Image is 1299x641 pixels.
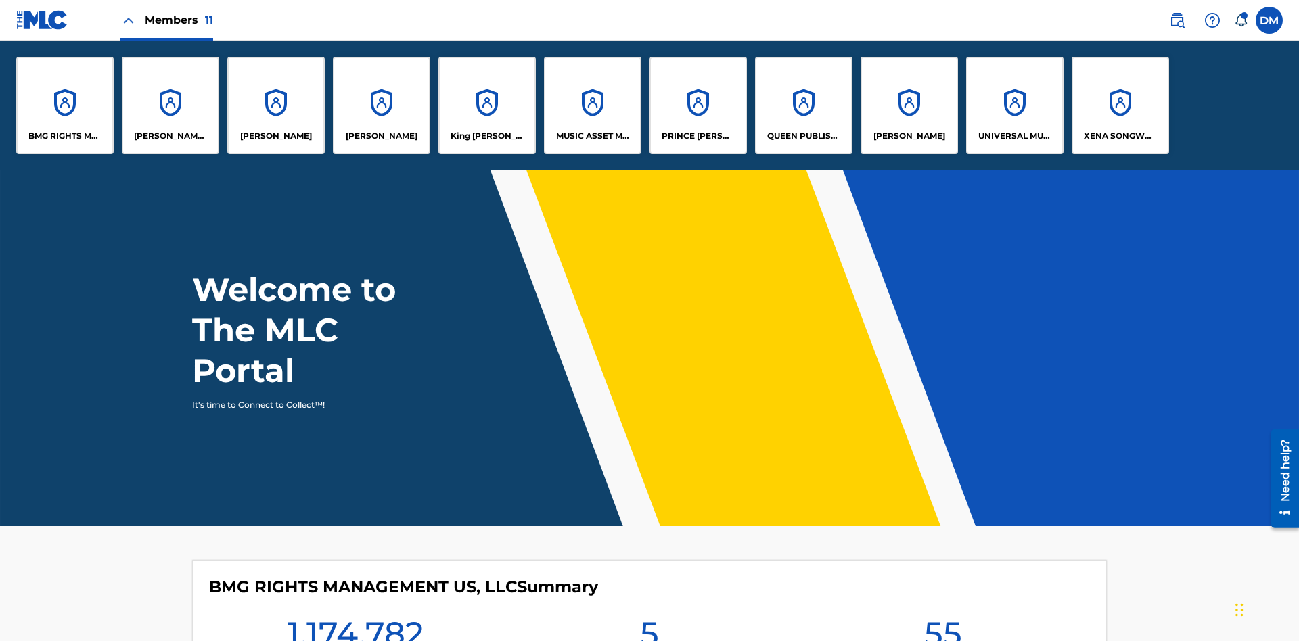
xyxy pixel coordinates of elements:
img: MLC Logo [16,10,68,30]
p: EYAMA MCSINGER [346,130,417,142]
p: PRINCE MCTESTERSON [662,130,735,142]
div: User Menu [1256,7,1283,34]
h4: BMG RIGHTS MANAGEMENT US, LLC [209,577,598,597]
p: UNIVERSAL MUSIC PUB GROUP [978,130,1052,142]
p: MUSIC ASSET MANAGEMENT (MAM) [556,130,630,142]
p: BMG RIGHTS MANAGEMENT US, LLC [28,130,102,142]
p: RONALD MCTESTERSON [873,130,945,142]
a: AccountsKing [PERSON_NAME] [438,57,536,154]
p: XENA SONGWRITER [1084,130,1158,142]
span: 11 [205,14,213,26]
a: AccountsQUEEN PUBLISHA [755,57,852,154]
h1: Welcome to The MLC Portal [192,269,445,391]
a: Public Search [1164,7,1191,34]
img: Close [120,12,137,28]
img: help [1204,12,1221,28]
iframe: Chat Widget [1231,576,1299,641]
a: Accounts[PERSON_NAME] SONGWRITER [122,57,219,154]
p: ELVIS COSTELLO [240,130,312,142]
p: CLEO SONGWRITER [134,130,208,142]
div: Notifications [1234,14,1248,27]
p: QUEEN PUBLISHA [767,130,841,142]
p: King McTesterson [451,130,524,142]
a: Accounts[PERSON_NAME] [333,57,430,154]
a: AccountsPRINCE [PERSON_NAME] [649,57,747,154]
a: Accounts[PERSON_NAME] [861,57,958,154]
img: search [1169,12,1185,28]
a: Accounts[PERSON_NAME] [227,57,325,154]
span: Members [145,12,213,28]
a: AccountsUNIVERSAL MUSIC PUB GROUP [966,57,1064,154]
p: It's time to Connect to Collect™! [192,399,427,411]
a: AccountsXENA SONGWRITER [1072,57,1169,154]
iframe: Resource Center [1261,424,1299,535]
div: Drag [1235,590,1244,630]
div: Help [1199,7,1226,34]
a: AccountsMUSIC ASSET MANAGEMENT (MAM) [544,57,641,154]
a: AccountsBMG RIGHTS MANAGEMENT US, LLC [16,57,114,154]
